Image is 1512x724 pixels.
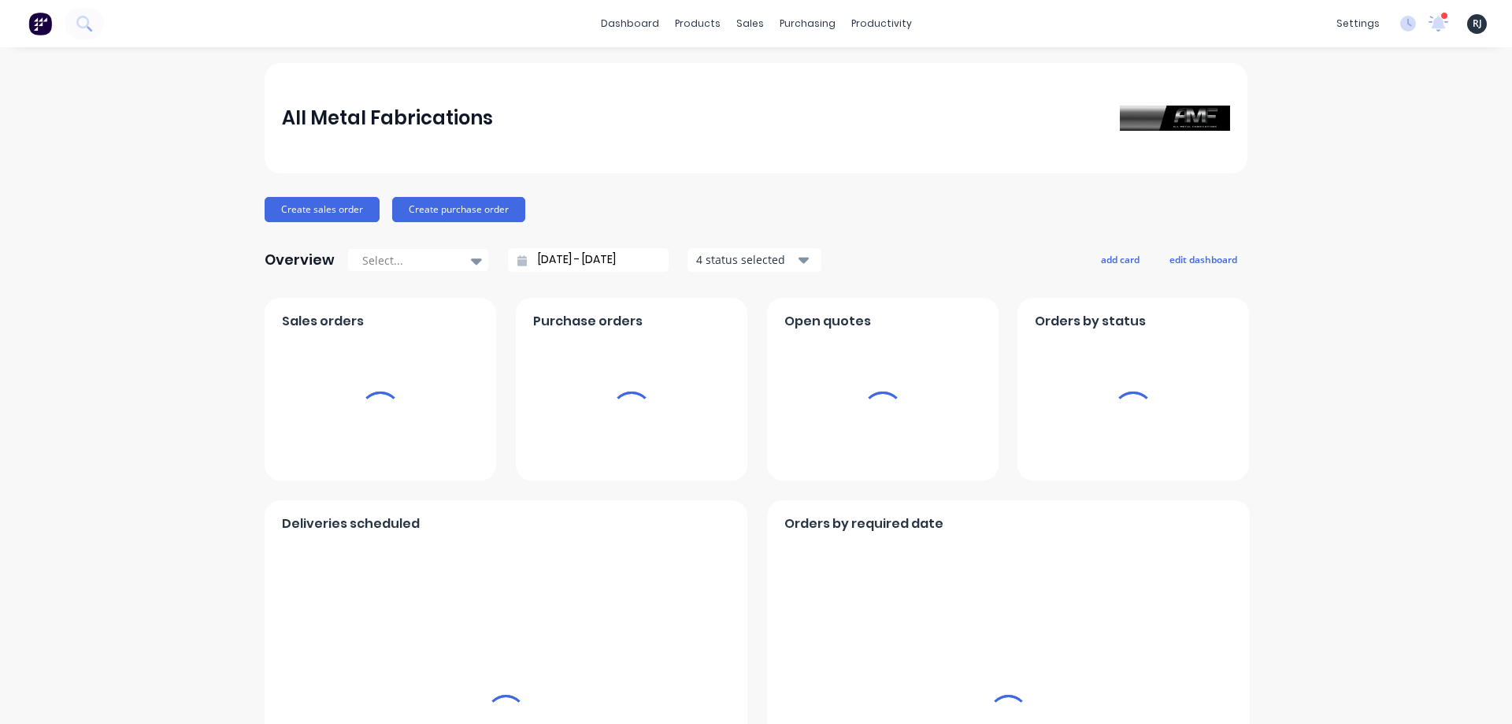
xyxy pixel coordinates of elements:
button: Create sales order [265,197,380,222]
span: RJ [1473,17,1482,31]
div: All Metal Fabrications [282,102,493,134]
div: settings [1329,12,1388,35]
div: purchasing [772,12,843,35]
img: Factory [28,12,52,35]
span: Orders by status [1035,312,1146,331]
a: dashboard [593,12,667,35]
div: Overview [265,244,335,276]
button: 4 status selected [687,248,821,272]
div: productivity [843,12,920,35]
span: Orders by required date [784,514,943,533]
span: Sales orders [282,312,364,331]
button: edit dashboard [1159,249,1247,269]
div: 4 status selected [696,251,795,268]
button: Create purchase order [392,197,525,222]
div: sales [728,12,772,35]
span: Open quotes [784,312,871,331]
button: add card [1091,249,1150,269]
span: Purchase orders [533,312,643,331]
div: products [667,12,728,35]
img: All Metal Fabrications [1120,106,1230,131]
span: Deliveries scheduled [282,514,420,533]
